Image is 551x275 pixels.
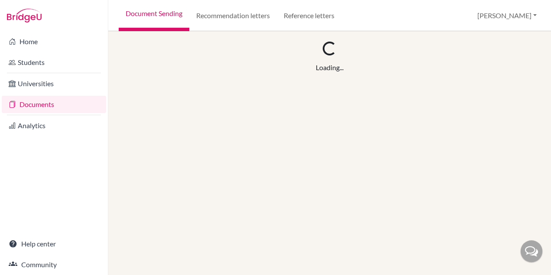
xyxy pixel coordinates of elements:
a: Home [2,33,106,50]
a: Analytics [2,117,106,134]
a: Community [2,256,106,273]
button: [PERSON_NAME] [473,7,541,24]
a: Universities [2,75,106,92]
a: Documents [2,96,106,113]
a: Students [2,54,106,71]
a: Help center [2,235,106,252]
div: Loading... [316,62,344,73]
img: Bridge-U [7,9,42,23]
